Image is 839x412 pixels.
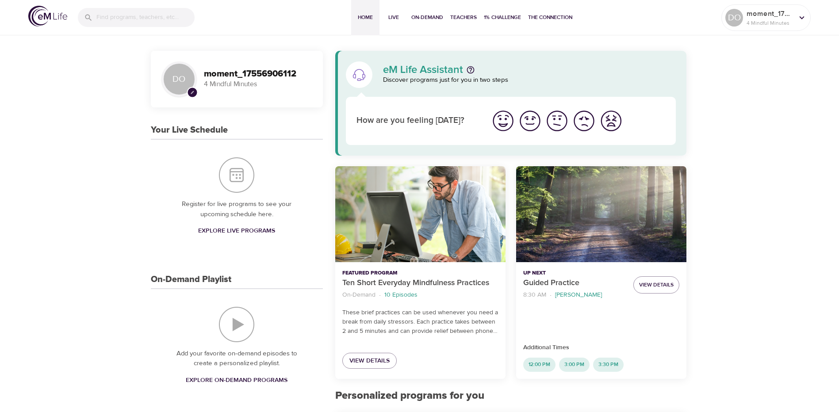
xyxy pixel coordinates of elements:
p: eM Life Assistant [383,65,463,75]
div: DO [725,9,743,27]
img: logo [28,6,67,27]
span: View Details [349,355,390,366]
h3: Your Live Schedule [151,125,228,135]
p: These brief practices can be used whenever you need a break from daily stressors. Each practice t... [342,308,498,336]
div: 3:00 PM [559,358,590,372]
img: On-Demand Playlist [219,307,254,342]
button: I'm feeling bad [571,107,598,134]
h3: On-Demand Playlist [151,275,231,285]
p: moment_17556906112 [747,8,793,19]
p: How are you feeling [DATE]? [356,114,479,127]
span: Explore On-Demand Programs [186,375,287,386]
div: 12:00 PM [523,358,556,372]
a: View Details [342,353,397,369]
nav: breadcrumb [523,289,626,301]
button: Ten Short Everyday Mindfulness Practices [335,166,506,262]
span: Teachers [450,13,477,22]
span: 12:00 PM [523,361,556,368]
span: 3:30 PM [593,361,624,368]
button: Guided Practice [516,166,686,262]
p: Add your favorite on-demand episodes to create a personalized playlist. [169,349,305,369]
span: On-Demand [411,13,443,22]
div: DO [161,61,197,97]
img: worst [599,109,623,133]
button: View Details [633,276,679,294]
img: great [491,109,515,133]
span: Home [355,13,376,22]
span: 3:00 PM [559,361,590,368]
span: 1% Challenge [484,13,521,22]
img: good [518,109,542,133]
span: The Connection [528,13,572,22]
p: [PERSON_NAME] [555,290,602,300]
p: Register for live programs to see your upcoming schedule here. [169,199,305,219]
p: 8:30 AM [523,290,546,300]
input: Find programs, teachers, etc... [96,8,195,27]
a: Explore Live Programs [195,223,279,239]
div: 3:30 PM [593,358,624,372]
button: I'm feeling ok [544,107,571,134]
nav: breadcrumb [342,289,498,301]
p: On-Demand [342,290,375,300]
p: Guided Practice [523,277,626,289]
p: Featured Program [342,269,498,277]
button: I'm feeling great [490,107,517,134]
p: Discover programs just for you in two steps [383,75,676,85]
img: ok [545,109,569,133]
a: Explore On-Demand Programs [182,372,291,389]
li: · [550,289,552,301]
button: I'm feeling worst [598,107,624,134]
img: Your Live Schedule [219,157,254,193]
span: View Details [639,280,674,290]
img: bad [572,109,596,133]
p: 4 Mindful Minutes [204,79,312,89]
li: · [379,289,381,301]
p: 10 Episodes [384,290,418,300]
p: Up Next [523,269,626,277]
h3: moment_17556906112 [204,69,312,79]
p: Additional Times [523,343,679,352]
p: 4 Mindful Minutes [747,19,793,27]
img: eM Life Assistant [352,68,366,82]
span: Explore Live Programs [198,225,275,237]
span: Live [383,13,404,22]
h2: Personalized programs for you [335,389,687,402]
p: Ten Short Everyday Mindfulness Practices [342,277,498,289]
button: I'm feeling good [517,107,544,134]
